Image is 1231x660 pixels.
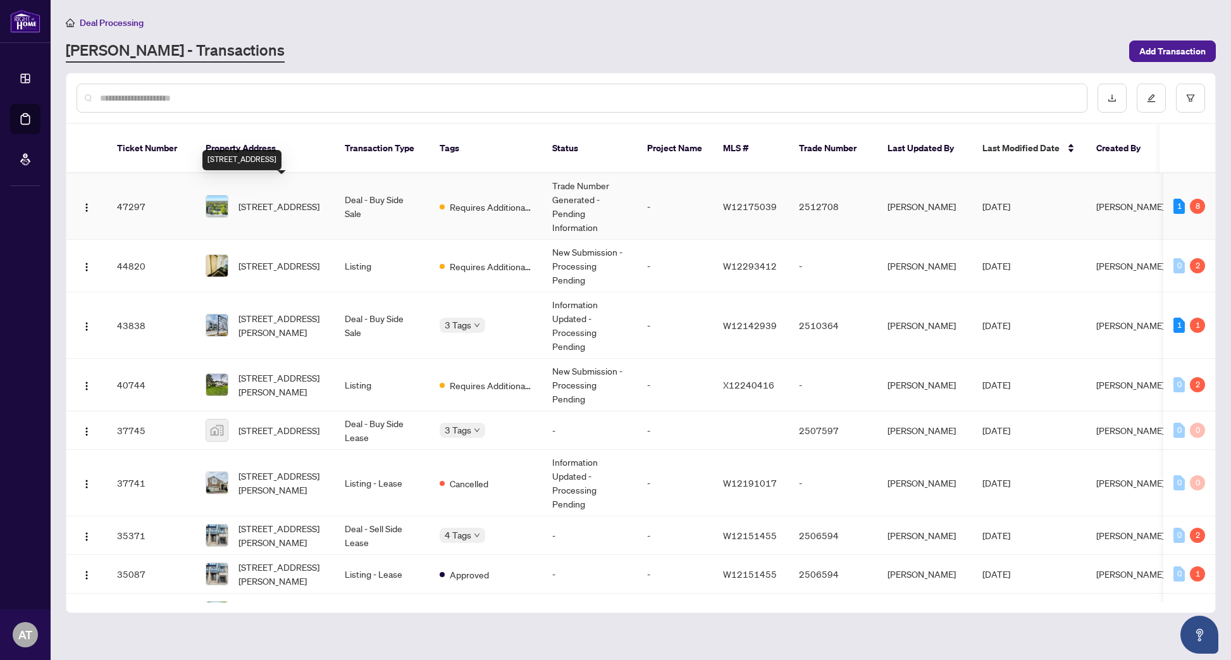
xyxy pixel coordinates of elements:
td: - [789,240,877,292]
th: Project Name [637,124,713,173]
img: Logo [82,262,92,272]
span: [STREET_ADDRESS] [238,259,319,273]
span: Requires Additional Docs [450,378,532,392]
td: - [542,555,637,594]
div: 0 [1173,475,1185,490]
td: New Submission - Processing Pending [542,359,637,411]
div: 0 [1173,423,1185,438]
th: Property Address [195,124,335,173]
span: [DATE] [982,425,1010,436]
div: [STREET_ADDRESS] [202,150,281,170]
td: Deal - Buy Side Sale [335,292,430,359]
div: 1 [1190,318,1205,333]
td: - [637,292,713,359]
div: 0 [1173,566,1185,582]
span: [STREET_ADDRESS] [238,423,319,437]
td: 2512708 [789,173,877,240]
div: 2 [1190,528,1205,543]
button: Logo [77,256,97,276]
img: thumbnail-img [206,255,228,277]
span: [STREET_ADDRESS][PERSON_NAME] [238,311,325,339]
td: - [637,173,713,240]
td: [PERSON_NAME] [877,450,972,516]
span: X12240416 [723,379,774,390]
td: - [542,411,637,450]
td: Information Updated - Processing Pending [542,450,637,516]
td: - [637,516,713,555]
th: Transaction Type [335,124,430,173]
img: logo [10,9,40,33]
span: down [474,322,480,328]
td: 37741 [107,450,195,516]
span: [STREET_ADDRESS] [238,199,319,213]
td: - [637,555,713,594]
img: Logo [82,570,92,580]
td: 47297 [107,173,195,240]
button: Logo [77,420,97,440]
td: 35371 [107,516,195,555]
span: [STREET_ADDRESS][PERSON_NAME] [238,599,325,626]
img: Logo [82,321,92,332]
th: MLS # [713,124,789,173]
button: Logo [77,375,97,395]
th: Last Modified Date [972,124,1086,173]
span: [DATE] [982,260,1010,271]
div: 2 [1190,258,1205,273]
span: W12175039 [723,201,777,212]
th: Trade Number [789,124,877,173]
span: 3 Tags [445,318,471,332]
span: Add Transaction [1139,41,1206,61]
td: 37745 [107,411,195,450]
div: 8 [1190,199,1205,214]
span: 4 Tags [445,528,471,542]
td: Deal - Buy Side Sale [335,173,430,240]
span: [PERSON_NAME] [1096,477,1165,489]
td: - [789,359,877,411]
div: 0 [1173,258,1185,273]
button: download [1098,84,1127,113]
td: - [542,516,637,555]
button: Logo [77,196,97,216]
span: [DATE] [982,201,1010,212]
span: Requires Additional Docs [450,200,532,214]
td: 35087 [107,555,195,594]
td: - [637,450,713,516]
th: Last Updated By [877,124,972,173]
td: Listing [335,240,430,292]
td: 43838 [107,292,195,359]
button: Logo [77,525,97,545]
span: [STREET_ADDRESS][PERSON_NAME] [238,469,325,497]
span: down [474,427,480,433]
span: [PERSON_NAME] [1096,201,1165,212]
span: [DATE] [982,320,1010,331]
button: Add Transaction [1129,40,1216,62]
span: [PERSON_NAME] [1096,260,1165,271]
td: - [637,594,713,632]
img: Logo [82,479,92,489]
td: 35085 [107,594,195,632]
span: [DATE] [982,477,1010,489]
button: Logo [77,564,97,584]
img: Logo [82,427,92,437]
img: thumbnail-img [206,602,228,623]
span: W12293412 [723,260,777,271]
td: Trade Number Generated - Pending Information [542,173,637,240]
span: download [1108,94,1117,103]
td: Listing - Lease [335,555,430,594]
td: Deal - Buy Side Lease [335,411,430,450]
div: 1 [1173,199,1185,214]
td: 2510364 [789,292,877,359]
span: Cancelled [450,476,488,490]
div: 2 [1190,377,1205,392]
span: 3 Tags [445,423,471,437]
td: Listing [335,359,430,411]
td: 2507597 [789,411,877,450]
td: 40744 [107,359,195,411]
td: [PERSON_NAME] [877,359,972,411]
td: [PERSON_NAME] [877,292,972,359]
img: thumbnail-img [206,525,228,546]
div: 0 [1173,377,1185,392]
td: 44820 [107,240,195,292]
span: Last Modified Date [982,141,1060,155]
span: filter [1186,94,1195,103]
